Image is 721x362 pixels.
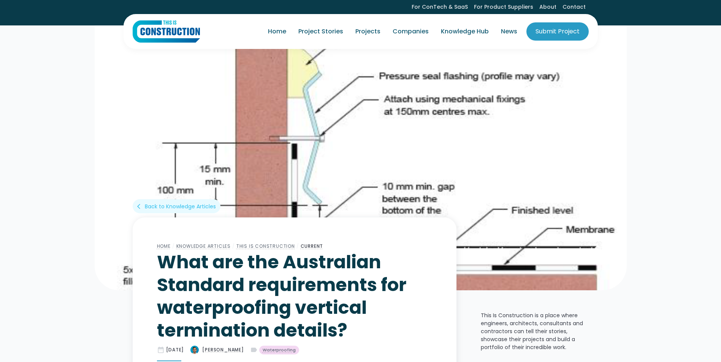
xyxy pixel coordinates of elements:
a: Current [301,243,323,249]
div: [DATE] [166,346,184,353]
div: Submit Project [536,27,580,36]
div: Back to Knowledge Articles [145,203,216,210]
img: This Is Construction Logo [133,20,200,43]
a: Project Stories [292,21,349,42]
div: / [295,242,301,251]
a: Waterproofing [259,346,299,355]
img: What are the Australian Standard requirements for waterproofing vertical termination details? [190,345,199,354]
p: This Is Construction is a place where engineers, architects, consultants and contractors can tell... [481,312,589,351]
a: Knowledge Hub [435,21,495,42]
a: News [495,21,523,42]
div: label [250,346,258,354]
a: Submit Project [526,22,589,41]
div: [PERSON_NAME] [202,346,244,353]
div: / [231,242,236,251]
h1: What are the Australian Standard requirements for waterproofing vertical termination details? [157,251,432,342]
img: What are the Australian Standard requirements for waterproofing vertical termination details? [95,25,627,290]
a: arrow_back_iosBack to Knowledge Articles [133,199,220,213]
div: Waterproofing [263,347,296,353]
div: / [171,242,176,251]
div: arrow_back_ios [137,203,143,210]
a: Knowledge Articles [176,243,231,249]
div: date_range [157,346,165,354]
a: Projects [349,21,387,42]
a: Home [157,243,171,249]
a: Home [262,21,292,42]
a: home [133,20,200,43]
a: Companies [387,21,435,42]
a: This Is Construction [236,243,295,249]
a: [PERSON_NAME] [190,345,244,354]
